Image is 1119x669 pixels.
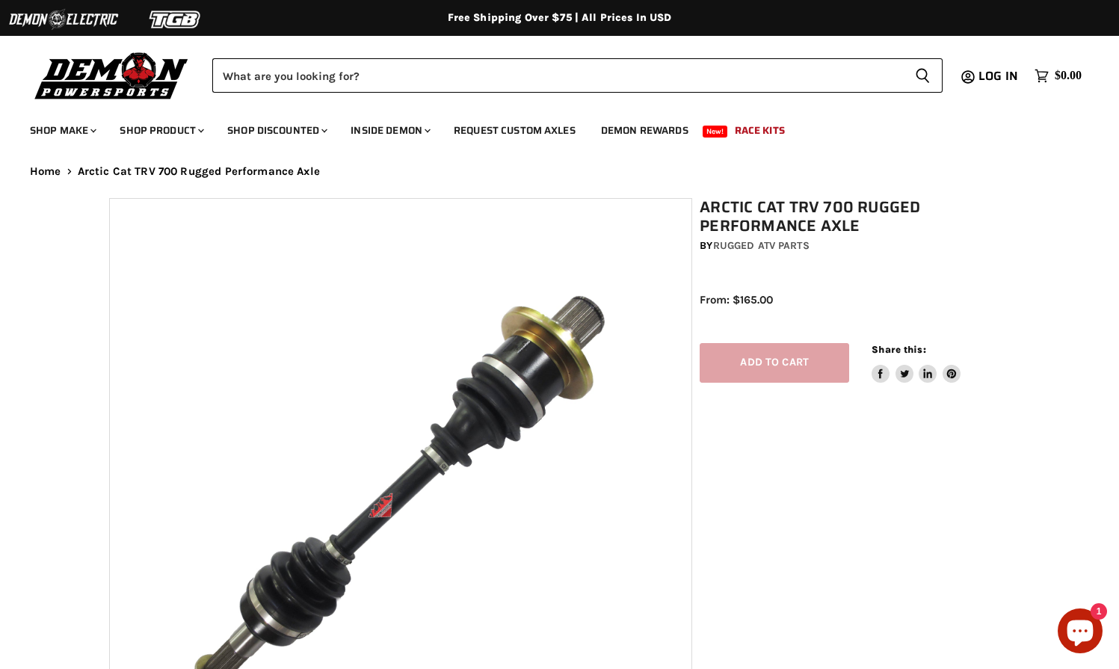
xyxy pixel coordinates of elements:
inbox-online-store-chat: Shopify online store chat [1053,608,1107,657]
span: From: $165.00 [700,293,773,306]
span: Arctic Cat TRV 700 Rugged Performance Axle [78,165,320,178]
span: Log in [978,67,1018,85]
button: Search [903,58,943,93]
a: $0.00 [1027,65,1089,87]
img: TGB Logo 2 [120,5,232,34]
img: Demon Powersports [30,49,194,102]
aside: Share this: [872,343,961,383]
ul: Main menu [19,109,1078,146]
a: Shop Make [19,115,105,146]
a: Request Custom Axles [443,115,587,146]
a: Shop Product [108,115,213,146]
a: Race Kits [724,115,796,146]
a: Log in [972,70,1027,83]
form: Product [212,58,943,93]
a: Home [30,165,61,178]
div: by [700,238,1017,254]
input: Search [212,58,903,93]
img: Demon Electric Logo 2 [7,5,120,34]
span: New! [703,126,728,138]
span: $0.00 [1055,69,1082,83]
a: Demon Rewards [590,115,700,146]
a: Shop Discounted [216,115,336,146]
span: Share this: [872,344,925,355]
a: Rugged ATV Parts [713,239,810,252]
h1: Arctic Cat TRV 700 Rugged Performance Axle [700,198,1017,235]
a: Inside Demon [339,115,440,146]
